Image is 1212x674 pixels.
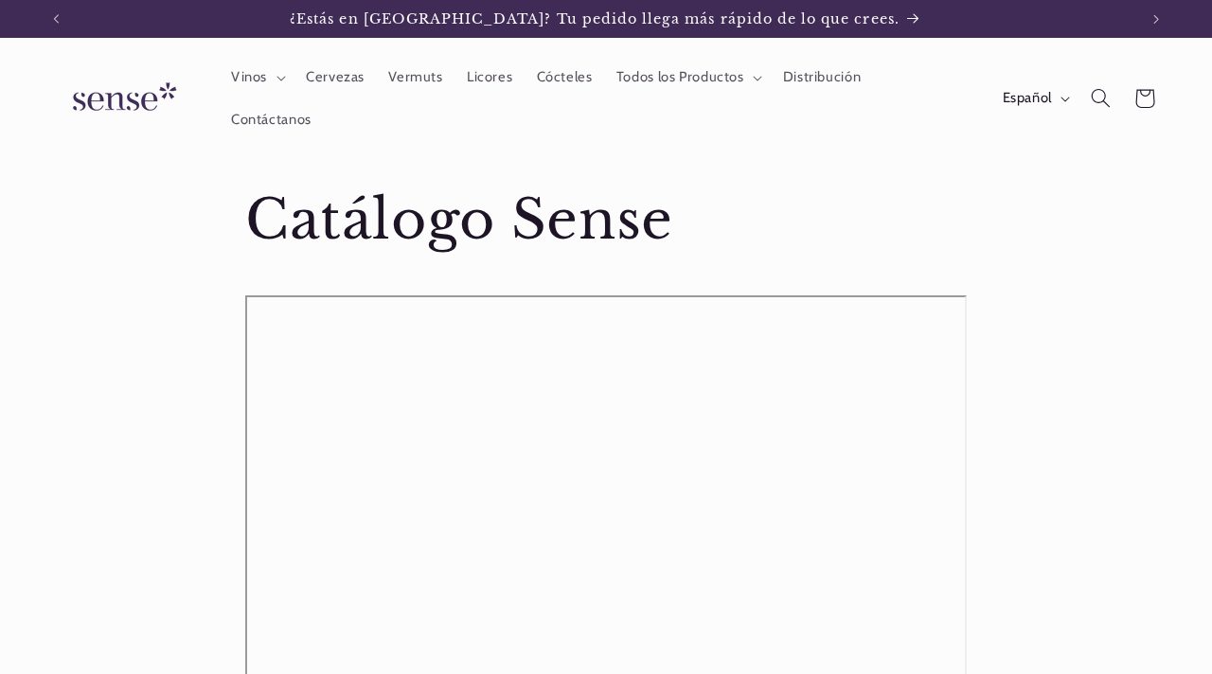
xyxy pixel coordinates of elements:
[219,98,323,140] a: Contáctanos
[467,68,512,86] span: Licores
[525,57,604,98] a: Cócteles
[604,57,771,98] summary: Todos los Productos
[1078,77,1122,120] summary: Búsqueda
[231,111,312,129] span: Contáctanos
[50,71,192,125] img: Sense
[377,57,455,98] a: Vermuts
[990,80,1078,117] button: Español
[294,57,376,98] a: Cervezas
[537,68,593,86] span: Cócteles
[306,68,365,86] span: Cervezas
[43,64,200,133] a: Sense
[231,68,267,86] span: Vinos
[388,68,442,86] span: Vermuts
[290,10,900,27] span: ¿Estás en [GEOGRAPHIC_DATA]? Tu pedido llega más rápido de lo que crees.
[783,68,862,86] span: Distribución
[245,186,967,256] h1: Catálogo Sense
[771,57,873,98] a: Distribución
[454,57,525,98] a: Licores
[1003,88,1052,109] span: Español
[219,57,294,98] summary: Vinos
[616,68,744,86] span: Todos los Productos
